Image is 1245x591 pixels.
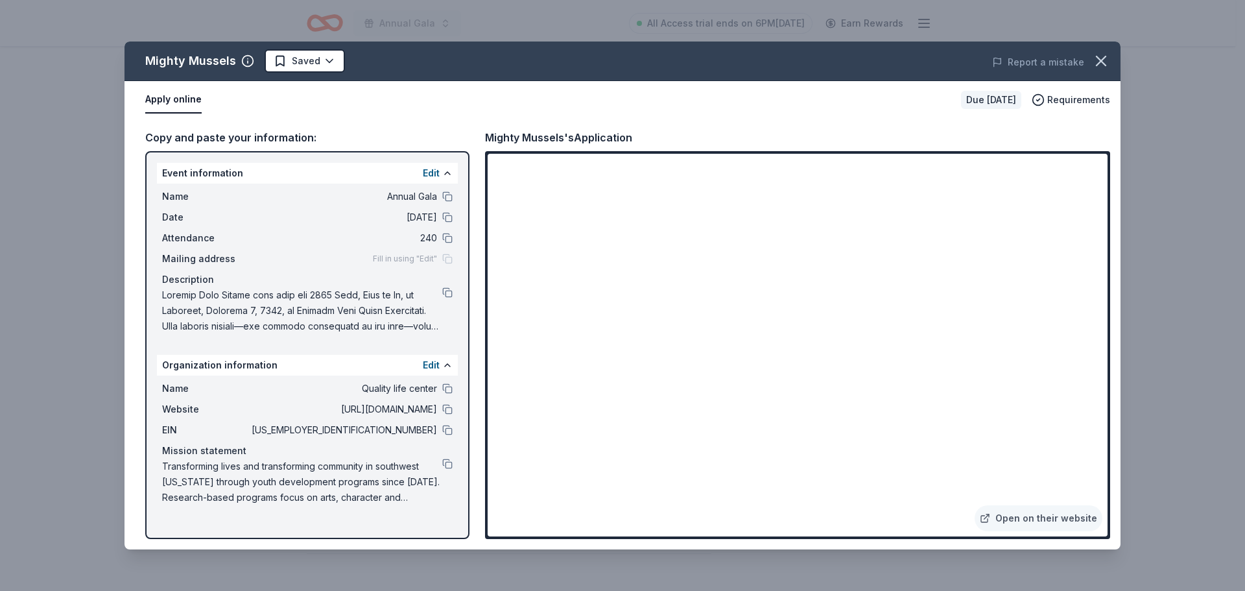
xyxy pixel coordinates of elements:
div: Due [DATE] [961,91,1021,109]
span: Quality life center [249,381,437,396]
span: EIN [162,422,249,438]
span: Name [162,189,249,204]
span: [DATE] [249,210,437,225]
a: Open on their website [975,505,1102,531]
span: Fill in using "Edit" [373,254,437,264]
button: Requirements [1032,92,1110,108]
div: Mighty Mussels [145,51,236,71]
span: Date [162,210,249,225]
button: Edit [423,357,440,373]
div: Description [162,272,453,287]
span: Requirements [1047,92,1110,108]
button: Apply online [145,86,202,114]
span: [US_EMPLOYER_IDENTIFICATION_NUMBER] [249,422,437,438]
div: Copy and paste your information: [145,129,469,146]
button: Edit [423,165,440,181]
span: Transforming lives and transforming community in southwest [US_STATE] through youth development p... [162,459,442,505]
span: Loremip Dolo Sitame cons adip eli 2865 Sedd, Eius te In, ut Laboreet, Dolorema 7, 7342, al Enimad... [162,287,442,334]
span: Attendance [162,230,249,246]
span: Saved [292,53,320,69]
span: 240 [249,230,437,246]
span: Name [162,381,249,396]
span: Annual Gala [249,189,437,204]
div: Mighty Mussels's Application [485,129,632,146]
span: Mailing address [162,251,249,267]
div: Event information [157,163,458,184]
div: Mission statement [162,443,453,459]
span: Website [162,402,249,417]
button: Report a mistake [992,54,1084,70]
button: Saved [265,49,345,73]
span: [URL][DOMAIN_NAME] [249,402,437,417]
div: Organization information [157,355,458,376]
